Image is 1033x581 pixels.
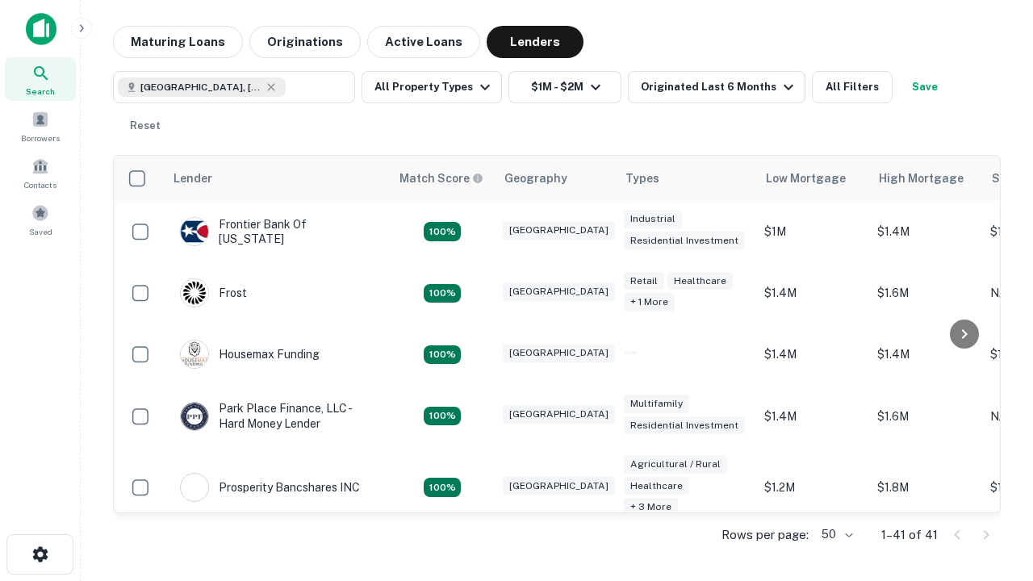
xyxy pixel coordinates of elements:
div: Types [625,169,659,188]
td: $1.4M [756,385,869,446]
div: Matching Properties: 4, hasApolloMatch: undefined [424,284,461,303]
img: picture [181,341,208,368]
th: Types [616,156,756,201]
div: Frontier Bank Of [US_STATE] [180,217,374,246]
img: picture [181,403,208,430]
div: Industrial [624,210,682,228]
div: [GEOGRAPHIC_DATA] [503,344,615,362]
th: Geography [495,156,616,201]
a: Contacts [5,151,76,194]
td: $1.4M [756,324,869,385]
button: Originations [249,26,361,58]
div: Healthcare [667,272,733,290]
button: Lenders [487,26,583,58]
div: Matching Properties: 4, hasApolloMatch: undefined [424,222,461,241]
td: $1.6M [869,262,982,324]
h6: Match Score [399,169,480,187]
div: Matching Properties: 4, hasApolloMatch: undefined [424,407,461,426]
img: picture [181,474,208,501]
p: 1–41 of 41 [881,525,938,545]
img: capitalize-icon.png [26,13,56,45]
iframe: Chat Widget [952,452,1033,529]
a: Saved [5,198,76,241]
th: Lender [164,156,390,201]
span: Contacts [24,178,56,191]
div: Matching Properties: 7, hasApolloMatch: undefined [424,478,461,497]
span: [GEOGRAPHIC_DATA], [GEOGRAPHIC_DATA], [GEOGRAPHIC_DATA] [140,80,261,94]
span: Search [26,85,55,98]
div: Residential Investment [624,232,745,250]
span: Borrowers [21,132,60,144]
div: 50 [815,523,855,546]
button: Originated Last 6 Months [628,71,805,103]
button: Reset [119,110,171,142]
button: All Property Types [362,71,502,103]
th: Capitalize uses an advanced AI algorithm to match your search with the best lender. The match sco... [390,156,495,201]
td: $1M [756,201,869,262]
div: Multifamily [624,395,689,413]
a: Search [5,57,76,101]
th: Low Mortgage [756,156,869,201]
div: Residential Investment [624,416,745,435]
a: Borrowers [5,104,76,148]
div: + 1 more [624,293,675,311]
td: $1.4M [869,201,982,262]
div: Housemax Funding [180,340,320,369]
td: $1.2M [756,447,869,529]
button: $1M - $2M [508,71,621,103]
div: High Mortgage [879,169,964,188]
th: High Mortgage [869,156,982,201]
div: [GEOGRAPHIC_DATA] [503,282,615,301]
td: $1.4M [756,262,869,324]
td: $1.8M [869,447,982,529]
div: Healthcare [624,477,689,495]
div: Matching Properties: 4, hasApolloMatch: undefined [424,345,461,365]
div: Capitalize uses an advanced AI algorithm to match your search with the best lender. The match sco... [399,169,483,187]
p: Rows per page: [721,525,809,545]
div: [GEOGRAPHIC_DATA] [503,405,615,424]
div: Retail [624,272,664,290]
div: Low Mortgage [766,169,846,188]
span: Saved [29,225,52,238]
div: Geography [504,169,567,188]
img: picture [181,279,208,307]
div: + 3 more [624,498,678,516]
div: Frost [180,278,247,307]
div: [GEOGRAPHIC_DATA] [503,477,615,495]
div: Agricultural / Rural [624,455,727,474]
div: Prosperity Bancshares INC [180,473,360,502]
button: Save your search to get updates of matches that match your search criteria. [899,71,951,103]
button: Active Loans [367,26,480,58]
img: picture [181,218,208,245]
div: [GEOGRAPHIC_DATA] [503,221,615,240]
td: $1.4M [869,324,982,385]
div: Lender [174,169,212,188]
button: Maturing Loans [113,26,243,58]
div: Park Place Finance, LLC - Hard Money Lender [180,401,374,430]
div: Originated Last 6 Months [641,77,798,97]
td: $1.6M [869,385,982,446]
button: All Filters [812,71,893,103]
